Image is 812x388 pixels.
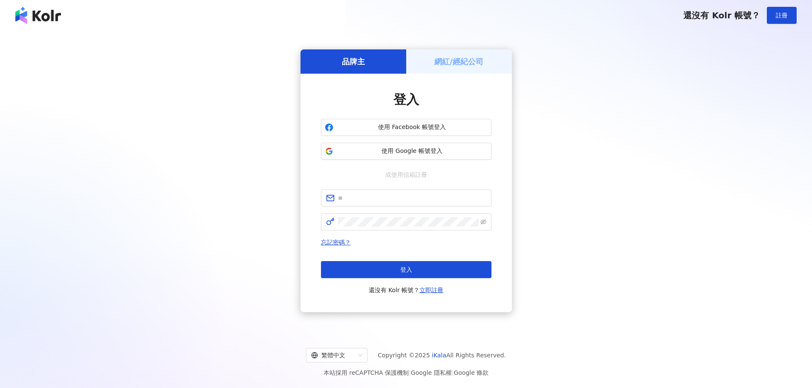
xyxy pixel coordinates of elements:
[409,369,411,376] span: |
[419,287,443,293] a: 立即註冊
[683,10,760,20] span: 還沒有 Kolr 帳號？
[452,369,454,376] span: |
[342,56,365,67] h5: 品牌主
[311,348,355,362] div: 繁體中文
[324,368,488,378] span: 本站採用 reCAPTCHA 保護機制
[379,170,433,179] span: 或使用信箱註冊
[393,92,419,107] span: 登入
[432,352,446,359] a: iKala
[321,119,491,136] button: 使用 Facebook 帳號登入
[480,219,486,225] span: eye-invisible
[321,143,491,160] button: 使用 Google 帳號登入
[337,123,488,132] span: 使用 Facebook 帳號登入
[767,7,797,24] button: 註冊
[15,7,61,24] img: logo
[454,369,488,376] a: Google 條款
[434,56,483,67] h5: 網紅/經紀公司
[321,261,491,278] button: 登入
[411,369,452,376] a: Google 隱私權
[337,147,488,155] span: 使用 Google 帳號登入
[378,350,506,360] span: Copyright © 2025 All Rights Reserved.
[776,12,788,19] span: 註冊
[321,239,351,246] a: 忘記密碼？
[369,285,444,295] span: 還沒有 Kolr 帳號？
[400,266,412,273] span: 登入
